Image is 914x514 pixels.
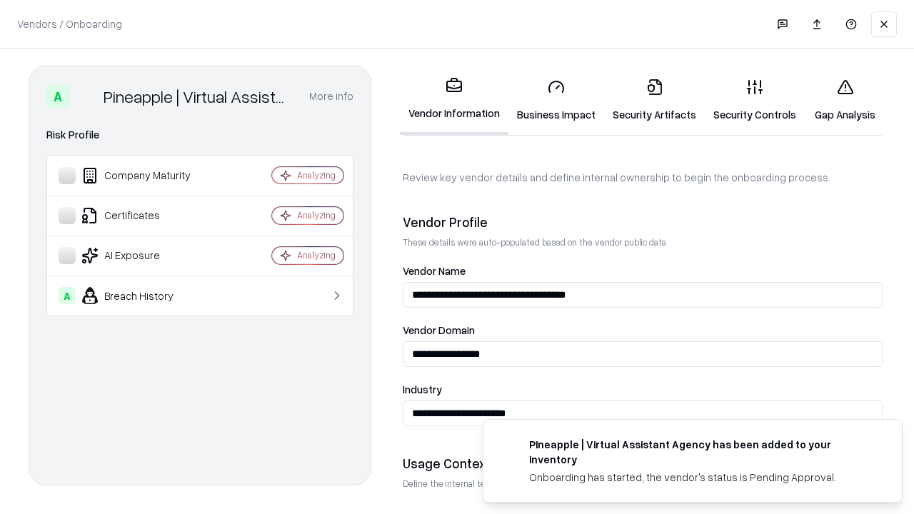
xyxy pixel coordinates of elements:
p: Review key vendor details and define internal ownership to begin the onboarding process. [403,170,883,185]
div: Pineapple | Virtual Assistant Agency [104,85,292,108]
div: Certificates [59,207,229,224]
div: Analyzing [297,209,336,221]
div: Risk Profile [46,126,353,143]
p: Define the internal team and reason for using this vendor. This helps assess business relevance a... [403,478,883,490]
a: Security Controls [705,67,805,133]
div: Pineapple | Virtual Assistant Agency has been added to your inventory [529,437,868,467]
a: Vendor Information [400,66,508,135]
img: Pineapple | Virtual Assistant Agency [75,85,98,108]
div: Usage Context [403,455,883,472]
p: Vendors / Onboarding [17,16,122,31]
div: A [46,85,69,108]
a: Security Artifacts [604,67,705,133]
div: Analyzing [297,169,336,181]
label: Vendor Domain [403,325,883,336]
a: Gap Analysis [805,67,885,133]
button: More info [309,84,353,109]
div: Analyzing [297,249,336,261]
div: Company Maturity [59,167,229,184]
div: Vendor Profile [403,213,883,231]
div: Breach History [59,287,229,304]
div: AI Exposure [59,247,229,264]
img: trypineapple.com [501,437,518,454]
label: Industry [403,384,883,395]
div: Onboarding has started, the vendor's status is Pending Approval. [529,470,868,485]
label: Vendor Name [403,266,883,276]
a: Business Impact [508,67,604,133]
p: These details were auto-populated based on the vendor public data [403,236,883,248]
div: A [59,287,76,304]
